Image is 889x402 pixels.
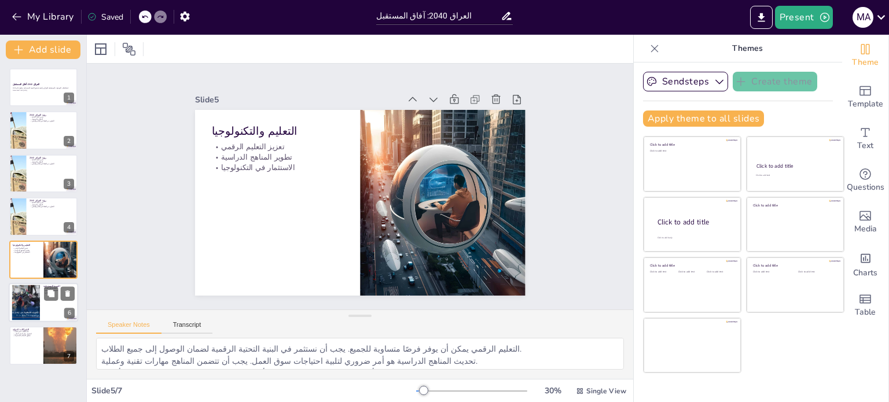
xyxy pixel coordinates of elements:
div: Add ready made slides [842,76,888,118]
span: Questions [847,181,884,194]
p: Themes [664,35,831,62]
div: Add a table [842,285,888,326]
span: Text [857,139,873,152]
div: Click to add text [650,271,676,274]
button: Create theme [733,72,817,91]
span: Table [855,306,876,319]
div: Click to add title [756,163,833,169]
button: Sendsteps [643,72,728,91]
span: Template [848,98,883,110]
div: Add images, graphics, shapes or video [842,201,888,243]
div: Click to add title [753,263,836,268]
div: Change the overall theme [842,35,888,76]
span: Media [854,223,877,235]
div: Click to add text [756,174,833,177]
div: Click to add text [753,271,789,274]
span: Theme [852,56,879,69]
div: Click to add text [798,271,835,274]
div: Get real-time input from your audience [842,160,888,201]
span: Charts [853,267,877,279]
div: Click to add title [650,142,733,147]
div: Click to add title [657,217,732,227]
button: Apply theme to all slides [643,110,764,127]
div: Click to add text [678,271,704,274]
div: Click to add title [650,263,733,268]
div: Click to add body [657,237,730,239]
div: Click to add text [707,271,733,274]
div: Click to add title [753,202,836,207]
div: Click to add text [650,150,733,153]
div: Add charts and graphs [842,243,888,285]
div: Add text boxes [842,118,888,160]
